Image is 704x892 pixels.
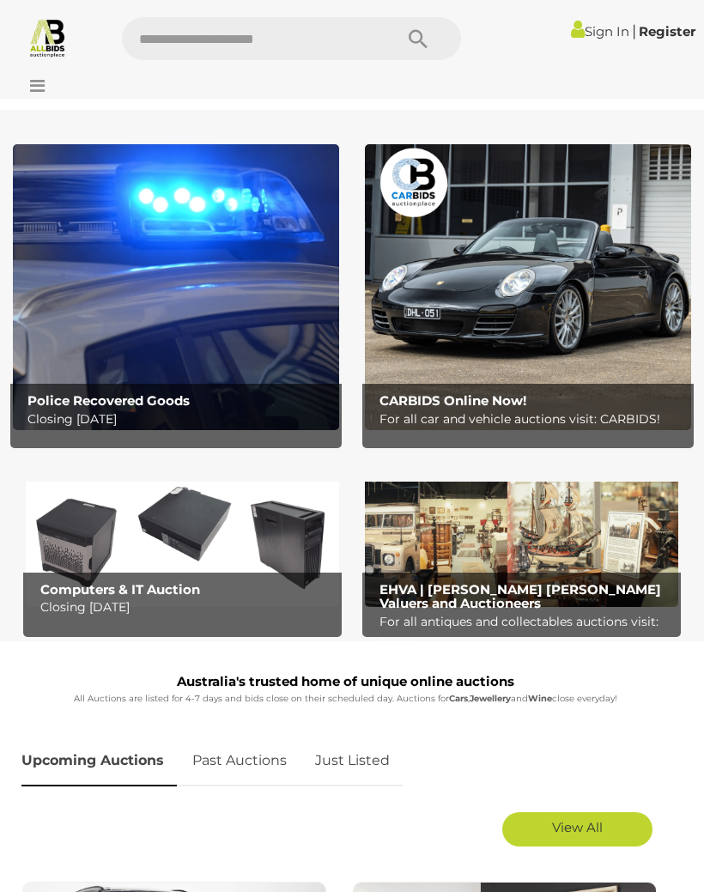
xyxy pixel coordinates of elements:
[502,812,652,846] a: View All
[27,17,68,58] img: Allbids.com.au
[639,23,695,39] a: Register
[552,819,603,835] span: View All
[26,464,339,607] img: Computers & IT Auction
[379,409,684,430] p: For all car and vehicle auctions visit: CARBIDS!
[21,691,670,707] p: All Auctions are listed for 4-7 days and bids close on their scheduled day. Auctions for , and cl...
[379,581,661,612] b: EHVA | [PERSON_NAME] [PERSON_NAME] Valuers and Auctioneers
[26,464,339,607] a: Computers & IT Auction Computers & IT Auction Closing [DATE]
[379,611,672,654] p: For all antiques and collectables auctions visit: EHVA
[13,144,339,430] a: Police Recovered Goods Police Recovered Goods Closing [DATE]
[632,21,636,40] span: |
[528,693,552,704] strong: Wine
[40,597,333,618] p: Closing [DATE]
[365,464,678,607] img: EHVA | Evans Hastings Valuers and Auctioneers
[21,736,177,786] a: Upcoming Auctions
[449,693,468,704] strong: Cars
[27,409,332,430] p: Closing [DATE]
[571,23,629,39] a: Sign In
[179,736,300,786] a: Past Auctions
[375,17,461,60] button: Search
[470,693,511,704] strong: Jewellery
[365,464,678,607] a: EHVA | Evans Hastings Valuers and Auctioneers EHVA | [PERSON_NAME] [PERSON_NAME] Valuers and Auct...
[21,675,670,689] h1: Australia's trusted home of unique online auctions
[302,736,403,786] a: Just Listed
[365,144,691,430] img: CARBIDS Online Now!
[13,144,339,430] img: Police Recovered Goods
[379,392,526,409] b: CARBIDS Online Now!
[365,144,691,430] a: CARBIDS Online Now! CARBIDS Online Now! For all car and vehicle auctions visit: CARBIDS!
[27,392,190,409] b: Police Recovered Goods
[40,581,200,598] b: Computers & IT Auction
